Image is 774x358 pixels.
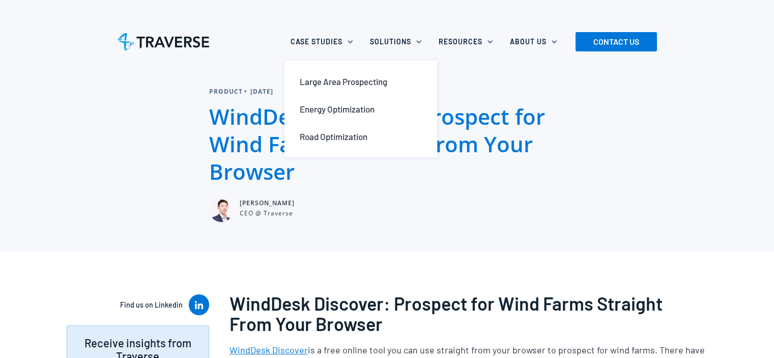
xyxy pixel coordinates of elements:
[576,32,657,51] a: CONTACT US
[284,31,364,53] div: Case Studies
[370,37,411,47] div: Solutions
[439,37,482,47] div: Resources
[209,87,244,97] div: Product
[433,31,504,53] div: Resources
[292,68,430,95] a: Large Area Prospecting
[230,344,308,355] a: WindDesk Discover
[504,31,568,53] div: About Us
[300,76,387,87] div: Large Area Prospecting
[300,131,367,142] div: Road Optimization
[364,31,433,53] div: Solutions
[510,37,547,47] div: About Us
[240,198,295,209] div: [PERSON_NAME]
[292,123,430,150] a: Road Optimization
[244,87,250,97] div: •
[292,95,430,123] a: Energy Optimization
[209,103,565,185] h2: WindDesk Discover: Prospect for Wind Farms Straight From Your Browser
[120,300,183,310] div: Find us on Linkedin
[300,103,375,115] div: Energy Optimization
[230,293,708,334] h3: WindDesk Discover: Prospect for Wind Farms Straight From Your Browser
[284,53,437,175] nav: Case Studies
[291,37,342,47] div: Case Studies
[209,198,309,222] a: [PERSON_NAME]CEO @ Traverse
[240,209,295,218] div: CEO @ Traverse
[250,87,275,97] div: [DATE]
